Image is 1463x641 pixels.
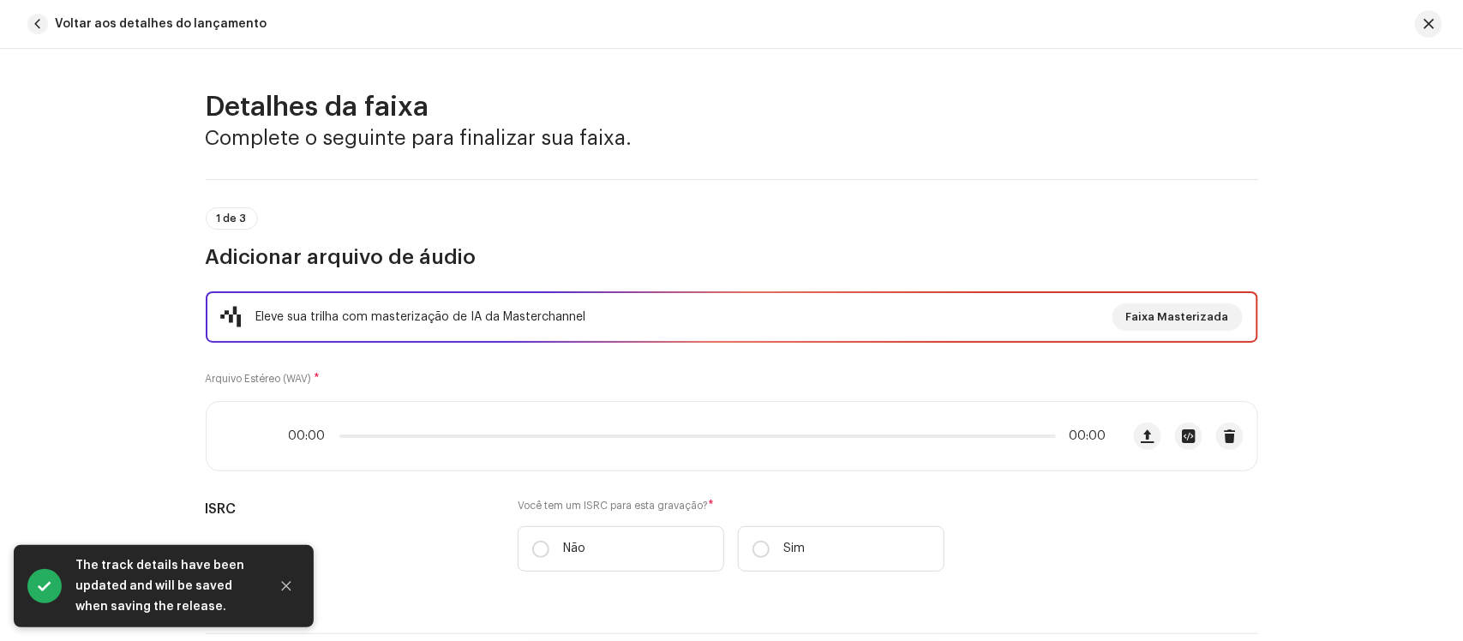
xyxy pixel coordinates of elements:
[206,499,491,519] h5: ISRC
[518,499,944,512] label: Você tem um ISRC para esta gravação?
[1063,429,1106,443] span: 00:00
[206,124,1258,152] h3: Complete o seguinte para finalizar sua faixa.
[206,374,312,384] small: Arquivo Estéreo (WAV)
[783,540,805,558] p: Sim
[256,307,586,327] div: Eleve sua trilha com masterização de IA da Masterchannel
[269,569,303,603] button: Close
[1126,300,1229,334] span: Faixa Masterizada
[206,90,1258,124] h2: Detalhes da faixa
[206,243,1258,271] h3: Adicionar arquivo de áudio
[1112,303,1243,331] button: Faixa Masterizada
[75,555,255,617] div: The track details have been updated and will be saved when saving the release.
[563,540,585,558] p: Não
[289,429,333,443] span: 00:00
